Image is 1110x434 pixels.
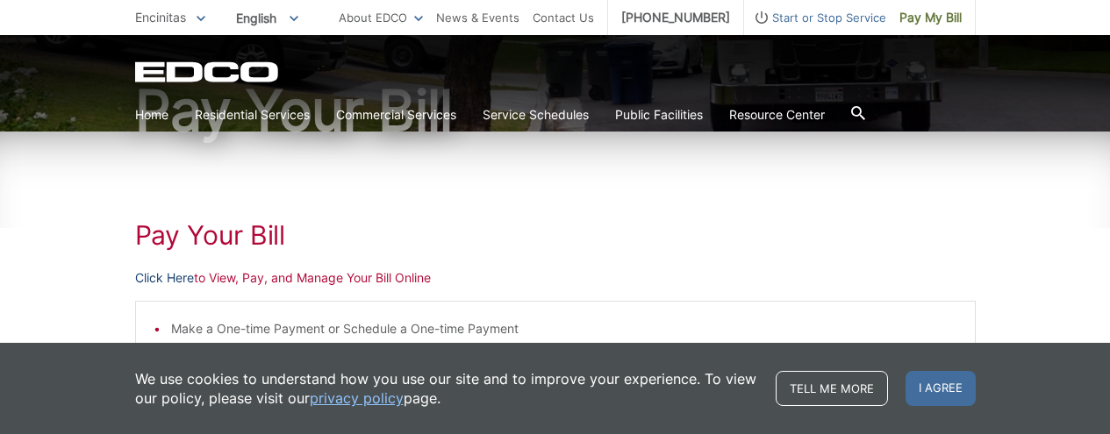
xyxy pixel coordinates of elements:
[135,82,976,139] h1: Pay Your Bill
[533,8,594,27] a: Contact Us
[135,369,758,408] p: We use cookies to understand how you use our site and to improve your experience. To view our pol...
[906,371,976,406] span: I agree
[223,4,312,32] span: English
[729,105,825,125] a: Resource Center
[336,105,456,125] a: Commercial Services
[135,268,976,288] p: to View, Pay, and Manage Your Bill Online
[135,61,281,82] a: EDCD logo. Return to the homepage.
[135,268,194,288] a: Click Here
[339,8,423,27] a: About EDCO
[310,388,404,408] a: privacy policy
[776,371,888,406] a: Tell me more
[135,105,168,125] a: Home
[436,8,519,27] a: News & Events
[899,8,962,27] span: Pay My Bill
[171,319,957,338] li: Make a One-time Payment or Schedule a One-time Payment
[483,105,589,125] a: Service Schedules
[135,10,186,25] span: Encinitas
[615,105,703,125] a: Public Facilities
[195,105,310,125] a: Residential Services
[135,219,976,251] h1: Pay Your Bill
